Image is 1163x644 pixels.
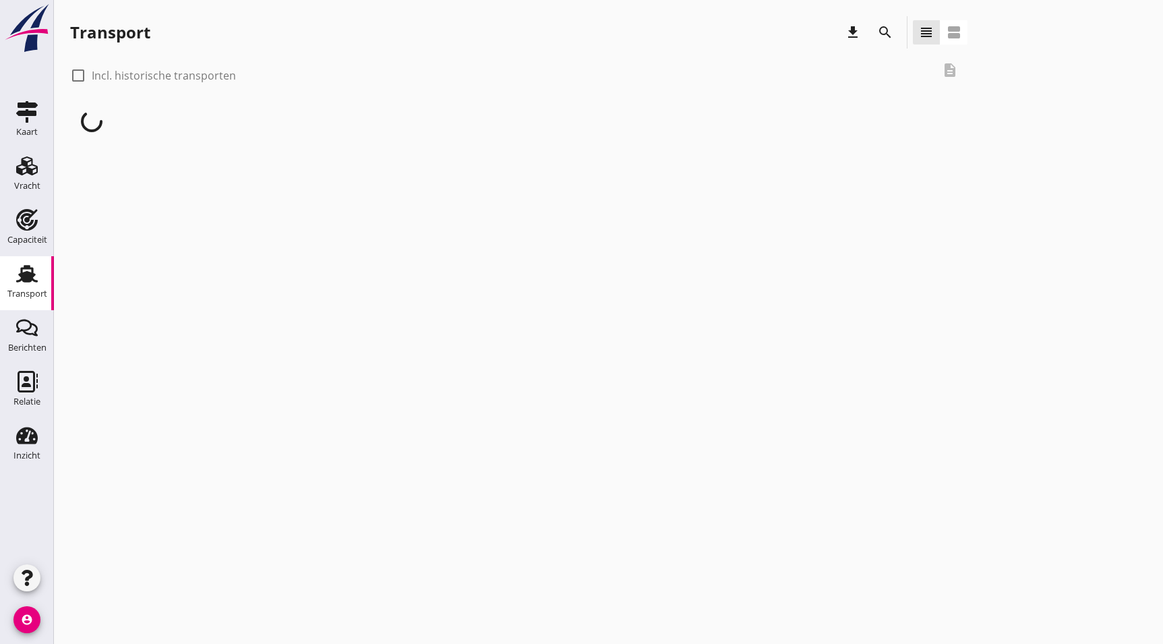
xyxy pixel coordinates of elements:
div: Relatie [13,397,40,406]
div: Transport [7,289,47,298]
div: Vracht [14,181,40,190]
i: view_headline [918,24,934,40]
i: search [877,24,893,40]
i: view_agenda [946,24,962,40]
img: logo-small.a267ee39.svg [3,3,51,53]
label: Incl. historische transporten [92,69,236,82]
div: Kaart [16,127,38,136]
i: download [845,24,861,40]
i: account_circle [13,606,40,633]
div: Capaciteit [7,235,47,244]
div: Transport [70,22,150,43]
div: Inzicht [13,451,40,460]
div: Berichten [8,343,47,352]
